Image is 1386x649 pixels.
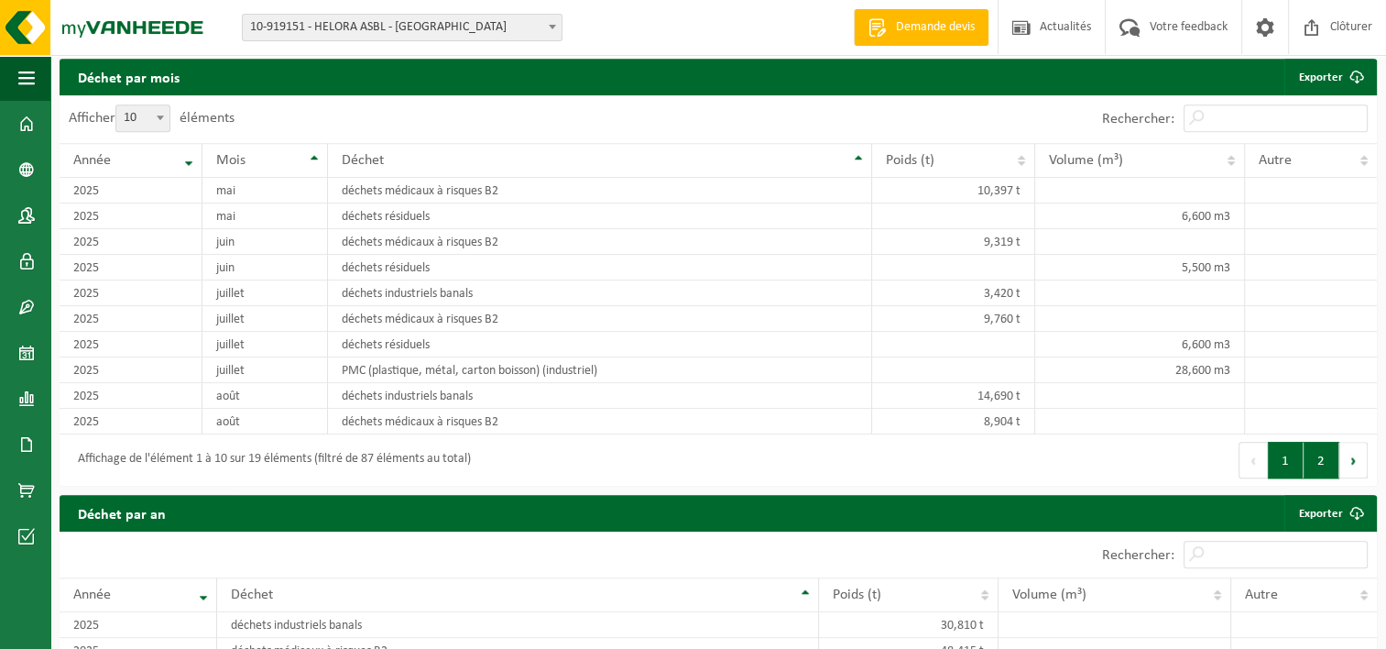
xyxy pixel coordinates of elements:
span: Autre [1245,588,1278,602]
span: Année [73,588,111,602]
td: déchets industriels banals [328,280,872,306]
span: Poids (t) [833,588,881,602]
td: 2025 [60,255,202,280]
span: 10-919151 - HELORA ASBL - MONS [243,15,562,40]
td: juillet [202,332,328,357]
td: 2025 [60,409,202,434]
h2: Déchet par mois [60,59,198,94]
span: Volume (m³) [1012,588,1086,602]
td: 28,600 m3 [1035,357,1246,383]
span: Mois [216,153,246,168]
button: Next [1339,442,1368,478]
td: déchets médicaux à risques B2 [328,178,872,203]
td: 30,810 t [819,612,999,638]
td: 2025 [60,306,202,332]
td: juin [202,229,328,255]
td: PMC (plastique, métal, carton boisson) (industriel) [328,357,872,383]
td: déchets médicaux à risques B2 [328,409,872,434]
a: Demande devis [854,9,988,46]
td: juin [202,255,328,280]
td: août [202,383,328,409]
td: juillet [202,357,328,383]
a: Exporter [1284,495,1375,532]
span: Déchet [342,153,384,168]
h2: Déchet par an [60,495,184,531]
span: Demande devis [891,18,979,37]
span: Volume (m³) [1049,153,1123,168]
span: 10-919151 - HELORA ASBL - MONS [242,14,562,41]
span: Autre [1259,153,1292,168]
td: déchets médicaux à risques B2 [328,306,872,332]
td: 2025 [60,383,202,409]
td: 9,760 t [872,306,1034,332]
label: Rechercher: [1102,112,1174,126]
button: 1 [1268,442,1304,478]
td: juillet [202,306,328,332]
td: août [202,409,328,434]
td: déchets médicaux à risques B2 [328,229,872,255]
td: mai [202,203,328,229]
td: déchets industriels banals [217,612,819,638]
td: 5,500 m3 [1035,255,1246,280]
td: 3,420 t [872,280,1034,306]
td: juillet [202,280,328,306]
td: 9,319 t [872,229,1034,255]
a: Exporter [1284,59,1375,95]
td: déchets résiduels [328,255,872,280]
td: 8,904 t [872,409,1034,434]
td: déchets résiduels [328,332,872,357]
label: Rechercher: [1102,548,1174,563]
td: déchets résiduels [328,203,872,229]
button: Previous [1239,442,1268,478]
span: Déchet [231,588,273,602]
span: 10 [116,105,169,131]
td: 2025 [60,357,202,383]
td: 6,600 m3 [1035,203,1246,229]
td: 2025 [60,280,202,306]
td: mai [202,178,328,203]
span: Poids (t) [886,153,934,168]
span: Année [73,153,111,168]
td: 10,397 t [872,178,1034,203]
label: Afficher éléments [69,111,235,126]
button: 2 [1304,442,1339,478]
td: 14,690 t [872,383,1034,409]
td: déchets industriels banals [328,383,872,409]
td: 2025 [60,332,202,357]
td: 2025 [60,178,202,203]
td: 2025 [60,612,217,638]
div: Affichage de l'élément 1 à 10 sur 19 éléments (filtré de 87 éléments au total) [69,444,471,477]
td: 2025 [60,229,202,255]
td: 2025 [60,203,202,229]
span: 10 [115,104,170,132]
td: 6,600 m3 [1035,332,1246,357]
